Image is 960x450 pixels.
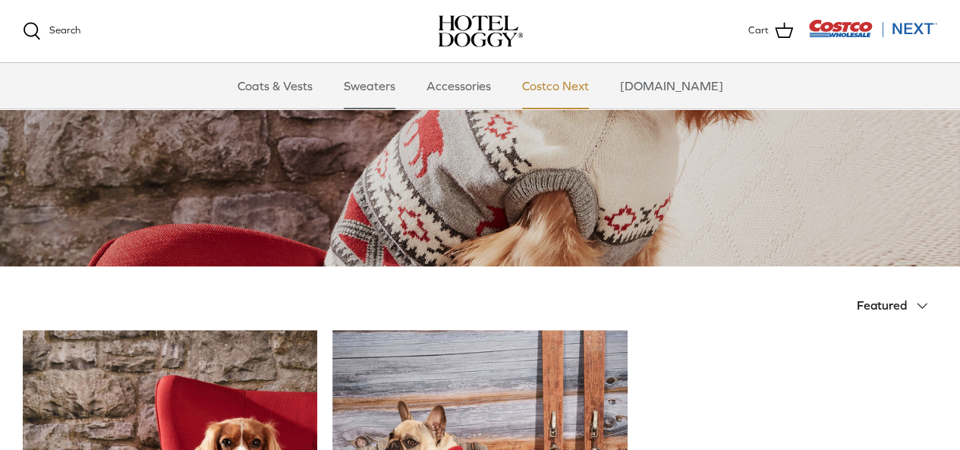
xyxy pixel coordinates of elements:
img: hoteldoggycom [438,15,523,47]
span: Featured [857,298,907,312]
a: hoteldoggy.com hoteldoggycom [438,15,523,47]
h1: SWEATERS [23,39,937,114]
img: Costco Next [808,19,937,38]
a: Coats & Vests [224,63,326,109]
span: Cart [748,23,769,39]
a: Costco Next [508,63,603,109]
a: Cart [748,21,793,41]
button: Featured [857,289,937,323]
a: Accessories [413,63,505,109]
span: Search [49,24,80,36]
a: Sweaters [330,63,409,109]
a: Search [23,22,80,40]
a: [DOMAIN_NAME] [606,63,737,109]
a: Visit Costco Next [808,29,937,40]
